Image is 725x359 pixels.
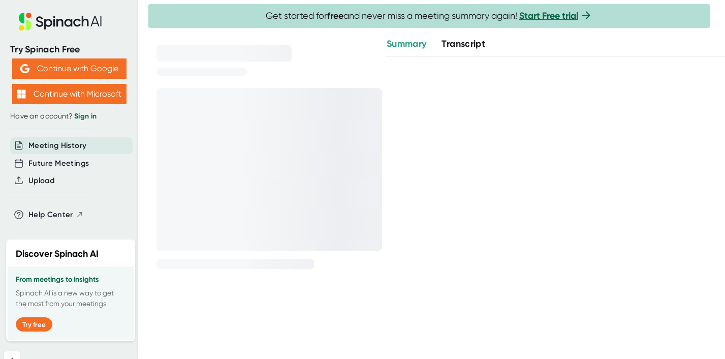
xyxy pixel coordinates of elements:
[28,175,54,187] button: Upload
[28,140,86,152] button: Meeting History
[10,44,128,55] div: Try Spinach Free
[16,317,52,332] button: Try free
[12,84,127,104] button: Continue with Microsoft
[28,209,73,221] span: Help Center
[28,209,84,221] button: Help Center
[442,37,485,51] button: Transcript
[16,247,99,261] h2: Discover Spinach AI
[20,64,29,73] img: Aehbyd4JwY73AAAAAElFTkSuQmCC
[12,58,127,79] button: Continue with Google
[16,288,125,309] p: Spinach AI is a new way to get the most from your meetings
[387,37,426,51] button: Summary
[16,276,125,284] h3: From meetings to insights
[266,10,592,22] span: Get started for and never miss a meeting summary again!
[10,112,128,121] div: Have an account?
[327,10,343,21] b: free
[442,38,485,49] span: Transcript
[387,38,426,49] span: Summary
[519,10,578,21] a: Start Free trial
[28,158,89,169] button: Future Meetings
[74,112,97,121] a: Sign in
